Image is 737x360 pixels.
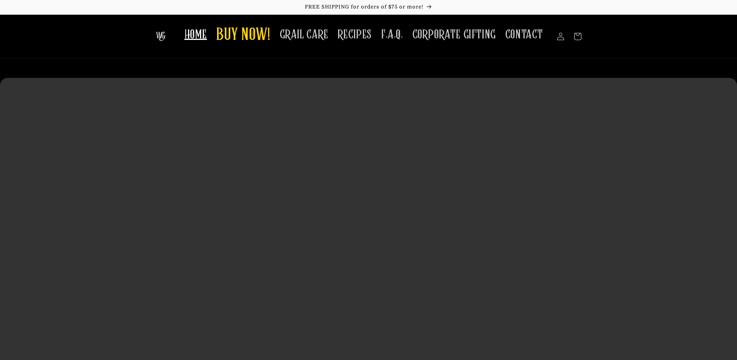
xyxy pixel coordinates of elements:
[216,25,270,46] span: BUY NOW!
[338,27,372,42] span: RECIPES
[505,27,543,42] span: CONTACT
[212,20,275,51] a: BUY NOW!
[333,22,376,47] a: RECIPES
[412,27,496,42] span: CORPORATE GIFTING
[408,22,501,47] a: CORPORATE GIFTING
[275,22,333,47] a: GRAIL CARE
[376,22,408,47] a: F.A.Q.
[8,4,729,10] p: FREE SHIPPING for orders of $75 or more!
[180,22,212,47] a: HOME
[185,27,207,42] span: HOME
[280,27,328,42] span: GRAIL CARE
[501,22,548,47] a: CONTACT
[381,27,403,42] span: F.A.Q.
[156,32,166,41] img: The Whiskey Grail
